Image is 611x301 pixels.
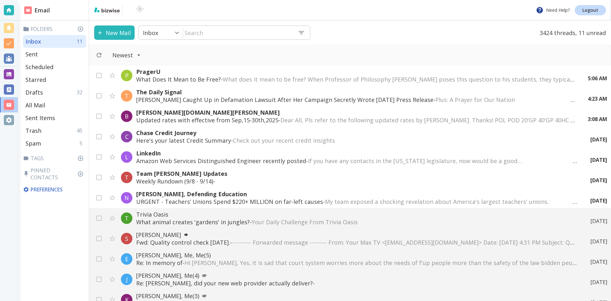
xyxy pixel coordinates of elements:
[136,231,578,239] p: [PERSON_NAME]
[588,116,607,123] p: 3:08 AM
[136,211,578,218] p: Trivia Oasis
[23,137,86,150] div: Spam5
[136,177,578,185] p: Weekly Rundown (9/8 - 9/14) -
[233,137,466,144] span: Check out your recent credit insights ͏ ͏ ͏ ͏ ͏ ͏ ͏ ͏ ͏ ͏ ͏ ͏ ͏ ͏ ͏ ͏ ͏ ͏ ͏ ͏ ͏ ͏ ͏ ͏ ͏ ͏ ͏ ͏ ͏ ͏...
[136,68,575,75] p: PragerU
[25,50,38,58] p: Sent
[136,251,578,259] p: [PERSON_NAME], Me, Me (5)
[23,186,85,193] p: Preferences
[106,48,147,62] button: Filter
[125,174,129,181] p: T
[575,5,606,15] a: Logout
[136,170,578,177] p: Team [PERSON_NAME] Updates
[126,276,128,283] p: J
[136,137,578,144] p: Here's your latest Credit Summary -
[136,75,575,83] p: What Does It Mean to Be Free? -
[136,109,575,116] p: [PERSON_NAME][DOMAIN_NAME][PERSON_NAME]
[136,272,578,279] p: [PERSON_NAME], Me (4)
[24,6,50,15] h2: Email
[94,25,135,40] button: New Mail
[590,258,607,265] p: [DATE]
[590,197,607,204] p: [DATE]
[590,238,607,245] p: [DATE]
[25,140,41,147] p: Spam
[215,177,374,185] span: ‌ ͏ ‌ ͏ ‌ ͏ ‌ ͏ ‌ ͏ ‌ ͏ ‌ ͏ ‌ ‌ ͏ ‌ ͏ ‌ ͏ ‌ ͏ ‌ ͏ ‌ ͏ ‌ ͏ ‌ ‌ ͏ ‌ ͏ ‌ ͏ ‌ ͏ ‌ ͏ ‌ ͏ ‌ ͏ ‌ ‌ ͏ ‌ ͏...
[536,25,606,40] p: 3424 threads, 11 unread
[588,75,607,82] p: 5:06 AM
[143,29,158,37] p: Inbox
[125,133,129,140] p: C
[25,101,45,109] p: All Mail
[183,26,293,39] input: Search
[590,177,607,184] p: [DATE]
[23,111,86,124] div: Sent Items
[77,89,85,96] p: 32
[136,239,578,246] p: Fwd: Quality control check [DATE]. -
[23,124,86,137] div: Trash45
[23,35,86,48] div: Inbox11
[23,25,86,32] p: Folders
[25,114,55,122] p: Sent Items
[590,136,607,143] p: [DATE]
[24,6,32,14] img: DashboardSidebarEmail.svg
[590,279,607,286] p: [DATE]
[125,72,129,79] p: P
[125,112,129,120] p: B
[136,279,578,287] p: Re: [PERSON_NAME], did your new web provider actually deliver? -
[77,127,85,134] p: 45
[136,88,575,96] p: The Daily Signal
[536,6,570,14] p: Need Help?
[93,49,105,61] button: Refresh
[136,198,578,205] p: URGENT - Teachers’ Unions Spend $220+ MILLION on far-left causes -
[590,156,607,163] p: [DATE]
[125,214,129,222] p: T
[125,5,154,15] img: BioTech International
[136,190,578,198] p: [PERSON_NAME], Defending Education
[590,218,607,225] p: [DATE]
[23,167,86,181] p: Pinned Contacts
[23,155,86,162] p: Tags
[252,218,487,226] span: Your Daily Challenge From Trivia Oasis ‌ ‌ ‌ ‌ ‌ ‌ ‌ ‌ ‌ ‌ ‌ ‌ ‌ ‌ ‌ ‌ ‌ ‌ ‌ ‌ ‌ ‌ ‌ ‌ ‌ ‌ ‌ ‌ ‌ ...
[136,292,578,300] p: [PERSON_NAME], Me (3)
[77,38,85,45] p: 11
[23,73,86,86] div: Starred
[25,76,46,83] p: Starred
[136,116,575,124] p: Updated rates with effective from Sep,15-30th,2025 -
[136,218,578,226] p: What animal creates 'gardens' in jungles? -
[588,95,607,102] p: 4:23 AM
[25,63,53,71] p: Scheduled
[125,235,128,242] p: S
[136,157,578,165] p: Amazon Web Services Distinguished Engineer recently posted -
[124,194,129,202] p: N
[136,129,578,137] p: Chase Credit Journey
[136,96,575,104] p: [PERSON_NAME] Caught Up in Defamation Lawsuit After Her Campaign Secretly Wrote [DATE] Press Rele...
[25,127,41,134] p: Trash
[136,259,578,267] p: Re: In memory of -
[22,183,86,196] div: Preferences
[23,61,86,73] div: Scheduled
[125,255,128,263] p: E
[125,92,129,100] p: T
[25,38,41,45] p: Inbox
[23,48,86,61] div: Sent
[94,7,120,12] img: bizwise
[582,8,598,12] p: Logout
[23,99,86,111] div: All Mail
[125,153,128,161] p: L
[23,86,86,99] div: Drafts32
[136,149,578,157] p: LinkedIn
[25,89,43,96] p: Drafts
[80,140,85,147] p: 5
